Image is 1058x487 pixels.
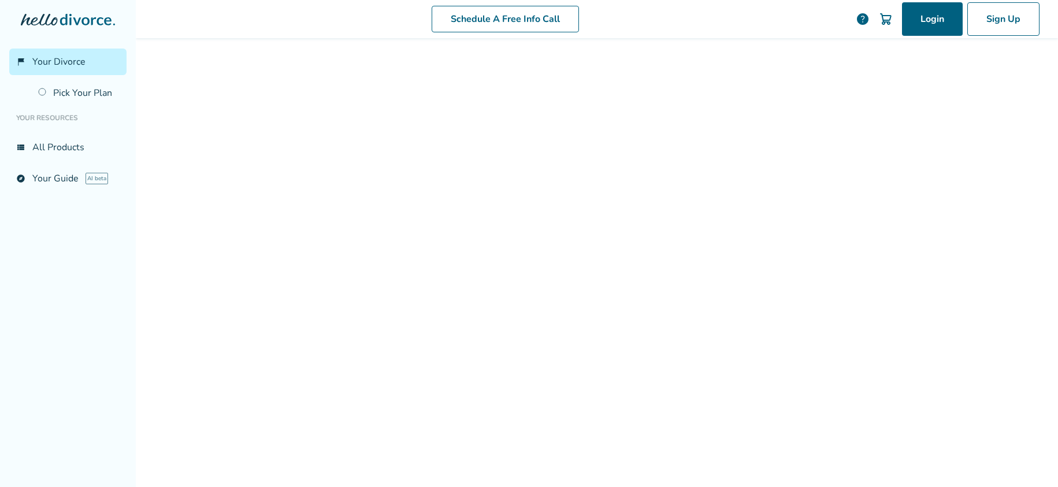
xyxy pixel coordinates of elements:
a: flag_2Your Divorce [9,49,127,75]
img: Cart [879,12,893,26]
span: view_list [16,143,25,152]
a: help [856,12,870,26]
span: flag_2 [16,57,25,66]
a: Login [902,2,963,36]
a: view_listAll Products [9,134,127,161]
span: explore [16,174,25,183]
span: Your Divorce [32,55,86,68]
a: Schedule A Free Info Call [432,6,579,32]
a: Sign Up [967,2,1040,36]
a: Pick Your Plan [31,80,127,106]
a: exploreYour GuideAI beta [9,165,127,192]
span: AI beta [86,173,108,184]
li: Your Resources [9,106,127,129]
